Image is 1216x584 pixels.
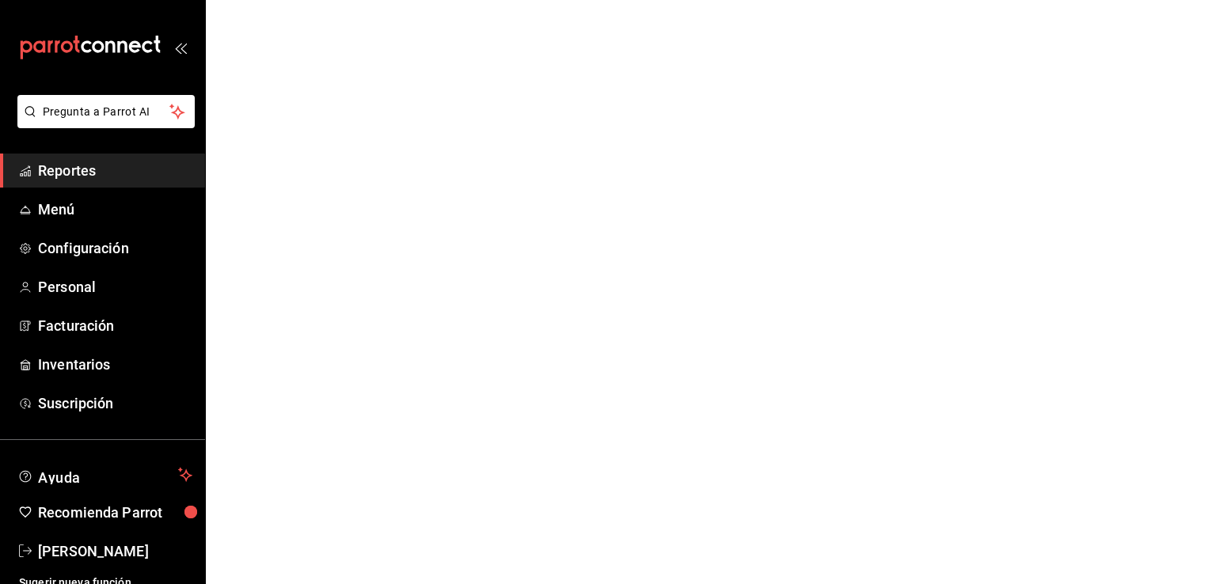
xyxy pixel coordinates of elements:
[38,315,192,336] span: Facturación
[38,540,192,562] span: [PERSON_NAME]
[38,392,192,414] span: Suscripción
[11,115,195,131] a: Pregunta a Parrot AI
[38,237,192,259] span: Configuración
[38,276,192,298] span: Personal
[38,465,172,484] span: Ayuda
[38,502,192,523] span: Recomienda Parrot
[38,160,192,181] span: Reportes
[17,95,195,128] button: Pregunta a Parrot AI
[38,354,192,375] span: Inventarios
[174,41,187,54] button: open_drawer_menu
[43,104,170,120] span: Pregunta a Parrot AI
[38,199,192,220] span: Menú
